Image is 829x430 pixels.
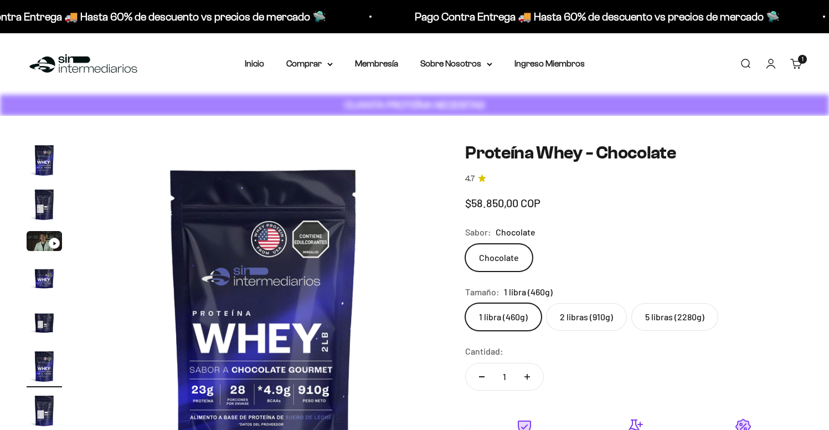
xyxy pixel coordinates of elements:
[802,57,804,62] span: 1
[465,285,500,299] legend: Tamaño:
[27,393,62,428] img: Proteína Whey - Chocolate
[27,260,62,299] button: Ir al artículo 4
[245,59,264,68] a: Inicio
[504,285,553,299] span: 1 libra (460g)
[496,225,535,239] span: Chocolate
[466,364,498,390] button: Reducir cantidad
[27,304,62,340] img: Proteína Whey - Chocolate
[465,173,475,185] span: 4.7
[465,194,540,212] sale-price: $58.850,00 COP
[27,349,62,387] button: Ir al artículo 6
[344,99,485,111] strong: CUANTA PROTEÍNA NECESITAS
[27,260,62,295] img: Proteína Whey - Chocolate
[514,59,585,68] a: Ingreso Miembros
[511,364,543,390] button: Aumentar cantidad
[27,187,62,222] img: Proteína Whey - Chocolate
[465,173,802,185] a: 4.74.7 de 5.0 estrellas
[27,231,62,254] button: Ir al artículo 3
[465,344,503,359] label: Cantidad:
[27,187,62,226] button: Ir al artículo 2
[27,142,62,178] img: Proteína Whey - Chocolate
[408,8,773,25] p: Pago Contra Entrega 🚚 Hasta 60% de descuento vs precios de mercado 🛸
[27,142,62,181] button: Ir al artículo 1
[420,57,492,71] summary: Sobre Nosotros
[355,59,398,68] a: Membresía
[27,304,62,343] button: Ir al artículo 5
[286,57,333,71] summary: Comprar
[465,142,802,163] h1: Proteína Whey - Chocolate
[465,225,491,239] legend: Sabor:
[27,349,62,384] img: Proteína Whey - Chocolate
